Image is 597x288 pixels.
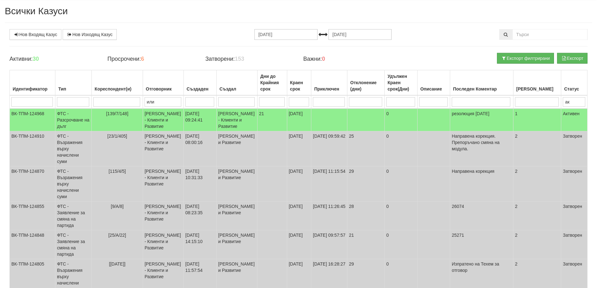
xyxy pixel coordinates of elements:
[55,202,92,230] td: ФТС - Заявление за смяна на партида
[452,204,464,209] span: 26074
[5,6,592,16] h2: Всички Казуси
[107,134,127,139] span: [23/1/405]
[347,230,385,259] td: 21
[289,78,310,93] div: Краен срок
[141,56,144,62] b: 6
[513,230,561,259] td: 2
[557,53,588,64] button: Експорт
[452,134,500,151] span: Направена корекция. Препоръчано смяна на модула.
[183,131,216,166] td: [DATE] 08:00:16
[183,109,216,131] td: [DATE] 09:24:41
[185,85,215,93] div: Създаден
[561,202,588,230] td: Затворен
[63,29,117,40] a: Нов Изходящ Казус
[106,111,128,116] span: [139/7/148]
[216,230,257,259] td: [PERSON_NAME] и Развитие
[303,56,391,62] h4: Важни:
[417,70,450,96] th: Описание: No sort applied, activate to apply an ascending sort
[450,70,513,96] th: Последен Коментар: No sort applied, activate to apply an ascending sort
[513,202,561,230] td: 2
[55,109,92,131] td: ФТС - Разсрочване на дълг
[9,56,98,62] h4: Активни:
[205,56,294,62] h4: Затворени:
[561,166,588,202] td: Затворен
[259,111,264,116] span: 21
[347,166,385,202] td: 29
[513,29,588,40] input: Търсене по Идентификатор, Бл/Вх/Ап, Тип, Описание, Моб. Номер, Имейл, Файл, Коментар,
[347,70,385,96] th: Отклонение (дни): No sort applied, activate to apply an ascending sort
[55,131,92,166] td: ФТС - Възражения върху начислени суми
[11,85,53,93] div: Идентификатор
[109,233,126,238] span: [25/А/22]
[561,230,588,259] td: Затворен
[143,131,183,166] td: [PERSON_NAME] - Клиенти и Развитие
[109,261,126,266] span: [[DATE]]
[322,56,325,62] b: 0
[143,70,183,96] th: Отговорник: No sort applied, activate to apply an ascending sort
[311,202,347,230] td: [DATE] 11:26:45
[143,230,183,259] td: [PERSON_NAME] - Клиенти и Развитие
[259,72,285,93] div: Дни до Крайния срок
[287,109,311,131] td: [DATE]
[452,85,512,93] div: Последен Коментар
[111,204,123,209] span: [9/А/8]
[183,230,216,259] td: [DATE] 14:15:10
[287,202,311,230] td: [DATE]
[452,233,464,238] span: 25271
[287,70,311,96] th: Краен срок: No sort applied, activate to apply an ascending sort
[513,131,561,166] td: 2
[452,111,489,116] span: резолюция [DATE]
[513,109,561,131] td: 1
[145,85,182,93] div: Отговорник
[385,131,417,166] td: 0
[385,166,417,202] td: 0
[143,109,183,131] td: [PERSON_NAME] - Клиенти и Развитие
[311,70,347,96] th: Приключен: No sort applied, activate to apply an ascending sort
[313,85,345,93] div: Приключен
[561,109,588,131] td: Активен
[216,166,257,202] td: [PERSON_NAME] и Развитие
[10,230,55,259] td: ВК-ТПМ-124848
[385,202,417,230] td: 0
[287,131,311,166] td: [DATE]
[419,85,449,93] div: Описание
[183,202,216,230] td: [DATE] 08:23:35
[287,230,311,259] td: [DATE]
[183,70,216,96] th: Създаден: No sort applied, activate to apply an ascending sort
[183,166,216,202] td: [DATE] 10:31:33
[311,230,347,259] td: [DATE] 09:57:57
[216,202,257,230] td: [PERSON_NAME] и Развитие
[385,230,417,259] td: 0
[216,70,257,96] th: Създал: No sort applied, activate to apply an ascending sort
[347,131,385,166] td: 25
[311,131,347,166] td: [DATE] 09:59:42
[235,56,244,62] b: 153
[216,109,257,131] td: [PERSON_NAME] - Клиенти и Развитие
[515,85,559,93] div: [PERSON_NAME]
[9,29,61,40] a: Нов Входящ Казус
[10,202,55,230] td: ВК-ТПМ-124855
[218,85,256,93] div: Създал
[55,230,92,259] td: ФТС - Заявление за смяна на партида
[347,202,385,230] td: 28
[311,166,347,202] td: [DATE] 11:15:54
[287,166,311,202] td: [DATE]
[561,131,588,166] td: Затворен
[452,261,499,273] span: Изпратено на Техем за отговор
[513,166,561,202] td: 2
[143,166,183,202] td: [PERSON_NAME] - Клиенти и Развитие
[109,169,126,174] span: [115/4/5]
[452,169,494,174] span: Направена корекция
[385,109,417,131] td: 0
[93,85,141,93] div: Кореспондент(и)
[386,72,415,93] div: Удължен Краен срок(Дни)
[55,70,92,96] th: Тип: No sort applied, activate to apply an ascending sort
[57,85,90,93] div: Тип
[10,166,55,202] td: ВК-ТПМ-124870
[10,131,55,166] td: ВК-ТПМ-124910
[10,109,55,131] td: ВК-ТПМ-124968
[563,85,586,93] div: Статус
[385,70,417,96] th: Удължен Краен срок(Дни): No sort applied, activate to apply an ascending sort
[143,202,183,230] td: [PERSON_NAME] - Клиенти и Развитие
[107,56,196,62] h4: Просрочени:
